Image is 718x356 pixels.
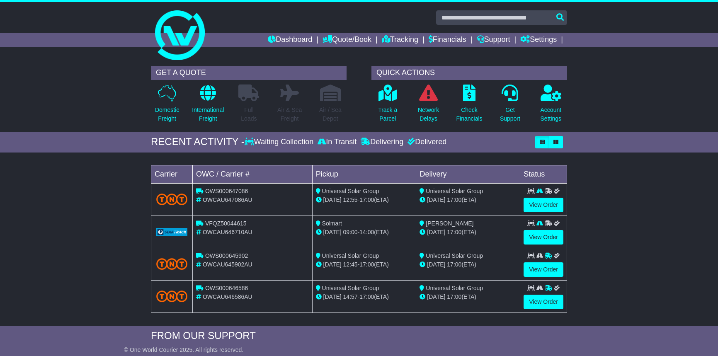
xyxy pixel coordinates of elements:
[500,106,520,123] p: Get Support
[312,165,416,183] td: Pickup
[323,196,342,203] span: [DATE]
[426,252,483,259] span: Universal Solar Group
[359,138,405,147] div: Delivering
[420,293,517,301] div: (ETA)
[192,84,224,128] a: InternationalFreight
[520,165,567,183] td: Status
[420,196,517,204] div: (ETA)
[124,346,244,353] span: © One World Courier 2025. All rights reserved.
[151,136,245,148] div: RECENT ACTIVITY -
[205,220,247,227] span: VFQZ50044615
[382,33,418,47] a: Tracking
[323,261,342,268] span: [DATE]
[343,261,358,268] span: 12:45
[359,261,374,268] span: 17:00
[524,198,563,212] a: View Order
[316,260,413,269] div: - (ETA)
[322,252,379,259] span: Universal Solar Group
[316,196,413,204] div: - (ETA)
[359,196,374,203] span: 17:00
[203,293,252,300] span: OWCAU646586AU
[155,84,179,128] a: DomesticFreight
[541,106,562,123] p: Account Settings
[323,33,371,47] a: Quote/Book
[520,33,557,47] a: Settings
[203,261,252,268] span: OWCAU645902AU
[456,84,483,128] a: CheckFinancials
[524,262,563,277] a: View Order
[315,138,359,147] div: In Transit
[277,106,302,123] p: Air & Sea Freight
[359,293,374,300] span: 17:00
[316,228,413,237] div: - (ETA)
[418,106,439,123] p: Network Delays
[378,84,398,128] a: Track aParcel
[193,165,313,183] td: OWC / Carrier #
[371,66,567,80] div: QUICK ACTIONS
[456,106,483,123] p: Check Financials
[343,229,358,235] span: 09:00
[416,165,520,183] td: Delivery
[540,84,562,128] a: AccountSettings
[500,84,521,128] a: GetSupport
[447,196,461,203] span: 17:00
[322,285,379,291] span: Universal Solar Group
[268,33,312,47] a: Dashboard
[156,258,187,269] img: TNT_Domestic.png
[156,291,187,302] img: TNT_Domestic.png
[524,295,563,309] a: View Order
[151,165,193,183] td: Carrier
[378,106,397,123] p: Track a Parcel
[427,196,445,203] span: [DATE]
[155,106,179,123] p: Domestic Freight
[447,293,461,300] span: 17:00
[323,229,342,235] span: [DATE]
[205,188,248,194] span: OWS000647086
[343,196,358,203] span: 12:55
[238,106,259,123] p: Full Loads
[417,84,439,128] a: NetworkDelays
[245,138,315,147] div: Waiting Collection
[205,285,248,291] span: OWS000646586
[205,252,248,259] span: OWS000645902
[420,228,517,237] div: (ETA)
[426,220,473,227] span: [PERSON_NAME]
[319,106,342,123] p: Air / Sea Depot
[192,106,224,123] p: International Freight
[343,293,358,300] span: 14:57
[323,293,342,300] span: [DATE]
[151,66,347,80] div: GET A QUOTE
[322,188,379,194] span: Universal Solar Group
[429,33,466,47] a: Financials
[477,33,510,47] a: Support
[203,196,252,203] span: OWCAU647086AU
[151,330,567,342] div: FROM OUR SUPPORT
[316,293,413,301] div: - (ETA)
[156,194,187,205] img: TNT_Domestic.png
[426,285,483,291] span: Universal Solar Group
[420,260,517,269] div: (ETA)
[426,188,483,194] span: Universal Solar Group
[447,229,461,235] span: 17:00
[203,229,252,235] span: OWCAU646710AU
[405,138,446,147] div: Delivered
[427,261,445,268] span: [DATE]
[156,228,187,236] img: GetCarrierServiceLogo
[427,293,445,300] span: [DATE]
[427,229,445,235] span: [DATE]
[524,230,563,245] a: View Order
[359,229,374,235] span: 14:00
[322,220,342,227] span: Solmart
[447,261,461,268] span: 17:00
